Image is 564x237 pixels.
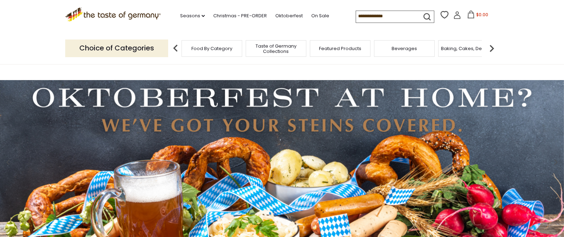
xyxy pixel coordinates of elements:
a: Featured Products [319,46,361,51]
img: next arrow [485,41,499,55]
a: Taste of Germany Collections [248,43,304,54]
span: $0.00 [476,12,488,18]
button: $0.00 [462,11,492,21]
img: previous arrow [168,41,183,55]
a: Seasons [180,12,205,20]
a: On Sale [311,12,329,20]
p: Choice of Categories [65,39,168,57]
a: Beverages [392,46,417,51]
a: Christmas - PRE-ORDER [213,12,267,20]
a: Oktoberfest [275,12,303,20]
a: Baking, Cakes, Desserts [441,46,496,51]
a: Food By Category [191,46,232,51]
